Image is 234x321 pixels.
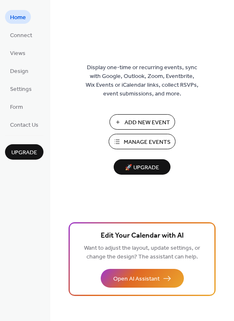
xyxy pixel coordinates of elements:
[10,49,25,58] span: Views
[10,67,28,76] span: Design
[10,31,32,40] span: Connect
[5,46,31,60] a: Views
[101,230,184,242] span: Edit Your Calendar with AI
[114,159,170,175] button: 🚀 Upgrade
[124,138,170,147] span: Manage Events
[5,118,43,131] a: Contact Us
[113,275,160,283] span: Open AI Assistant
[10,103,23,112] span: Form
[101,269,184,288] button: Open AI Assistant
[11,148,37,157] span: Upgrade
[84,243,200,263] span: Want to adjust the layout, update settings, or change the design? The assistant can help.
[119,162,165,173] span: 🚀 Upgrade
[5,10,31,24] a: Home
[109,134,175,149] button: Manage Events
[5,28,37,42] a: Connect
[5,82,37,95] a: Settings
[10,85,32,94] span: Settings
[109,114,175,130] button: Add New Event
[5,144,43,160] button: Upgrade
[10,13,26,22] span: Home
[10,121,38,130] span: Contact Us
[5,64,33,78] a: Design
[125,118,170,127] span: Add New Event
[5,100,28,113] a: Form
[86,63,198,98] span: Display one-time or recurring events, sync with Google, Outlook, Zoom, Eventbrite, Wix Events or ...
